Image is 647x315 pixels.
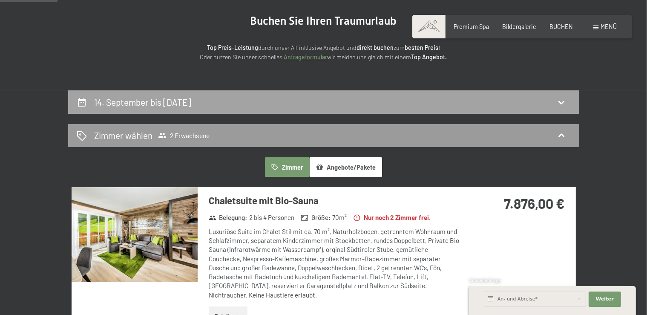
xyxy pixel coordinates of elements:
span: Buchen Sie Ihren Traumurlaub [250,14,397,27]
strong: Belegung : [209,213,247,222]
span: Weiter [596,296,614,303]
a: Anfrageformular [284,53,328,61]
strong: direkt buchen [357,44,394,51]
img: mss_renderimg.php [72,187,198,282]
span: Menü [601,23,617,30]
button: Angebote/Pakete [310,157,382,177]
a: Premium Spa [454,23,489,30]
a: Bildergalerie [502,23,536,30]
strong: Top Angebot. [411,53,447,61]
span: 2 bis 4 Personen [249,213,294,222]
span: 2 Erwachsene [158,131,210,140]
span: Schnellanfrage [469,277,501,283]
button: Zimmer [265,157,309,177]
button: Weiter [589,292,621,307]
p: durch unser All-inklusive Angebot und zum ! Oder nutzen Sie unser schnelles wir melden uns gleich... [136,43,511,62]
div: Luxuriöse Suite im Chalet Stil mit ca. 70 m², Naturholzboden, getrenntem Wohnraum und Schlafzimme... [209,227,462,300]
h3: Chaletsuite mit Bio-Sauna [209,194,462,207]
strong: 7.876,00 € [504,195,564,211]
span: 70 m² [332,213,347,222]
strong: Größe : [301,213,331,222]
strong: besten Preis [405,44,438,51]
strong: Top Preis-Leistung [207,44,258,51]
strong: Nur noch 2 Zimmer frei. [353,213,431,222]
h2: 14. September bis [DATE] [94,97,191,107]
h2: Zimmer wählen [94,129,152,142]
a: BUCHEN [549,23,573,30]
